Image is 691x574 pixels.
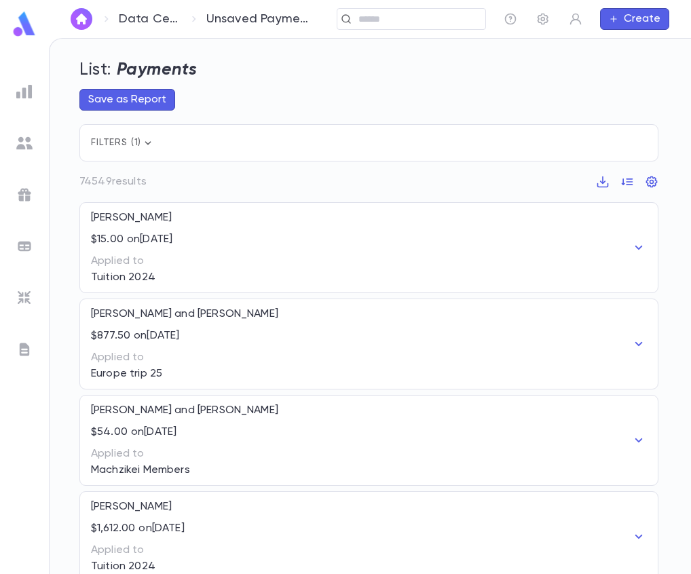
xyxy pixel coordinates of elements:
[91,138,155,147] span: Filters ( 1 )
[91,543,330,557] p: Applied to
[600,8,669,30] button: Create
[91,463,463,477] p: Machzikei Members
[73,14,90,24] img: home_white.a664292cf8c1dea59945f0da9f25487c.svg
[131,425,176,439] p: on [DATE]
[134,329,179,343] p: on [DATE]
[138,522,184,535] p: on [DATE]
[91,271,318,284] p: Tuition 2024
[91,203,318,225] div: [PERSON_NAME]
[79,175,147,189] p: 74549 results
[91,299,438,321] div: [PERSON_NAME] and [PERSON_NAME]
[91,351,438,364] p: Applied to
[91,233,124,246] p: $15.00
[91,425,128,439] p: $54.00
[91,254,318,268] p: Applied to
[16,238,33,254] img: batches_grey.339ca447c9d9533ef1741baa751efc33.svg
[16,290,33,306] img: imports_grey.530a8a0e642e233f2baf0ef88e8c9fcb.svg
[79,89,175,111] button: Save as Report
[117,60,198,81] h5: Payments
[16,187,33,203] img: campaigns_grey.99e729a5f7ee94e3726e6486bddda8f1.svg
[16,83,33,100] img: reports_grey.c525e4749d1bce6a11f5fe2a8de1b229.svg
[206,12,313,26] p: Unsaved Payment List
[91,522,135,535] p: $1,612.00
[119,12,180,26] a: Data Center
[16,341,33,358] img: letters_grey.7941b92b52307dd3b8a917253454ce1c.svg
[91,492,330,514] div: [PERSON_NAME]
[79,60,111,81] h5: List:
[16,135,33,151] img: students_grey.60c7aba0da46da39d6d829b817ac14fc.svg
[127,233,172,246] p: on [DATE]
[91,447,463,461] p: Applied to
[91,367,438,381] p: Europe trip 25
[91,396,463,417] div: [PERSON_NAME] and [PERSON_NAME]
[91,560,330,573] p: Tuition 2024
[11,11,38,37] img: logo
[91,329,130,343] p: $877.50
